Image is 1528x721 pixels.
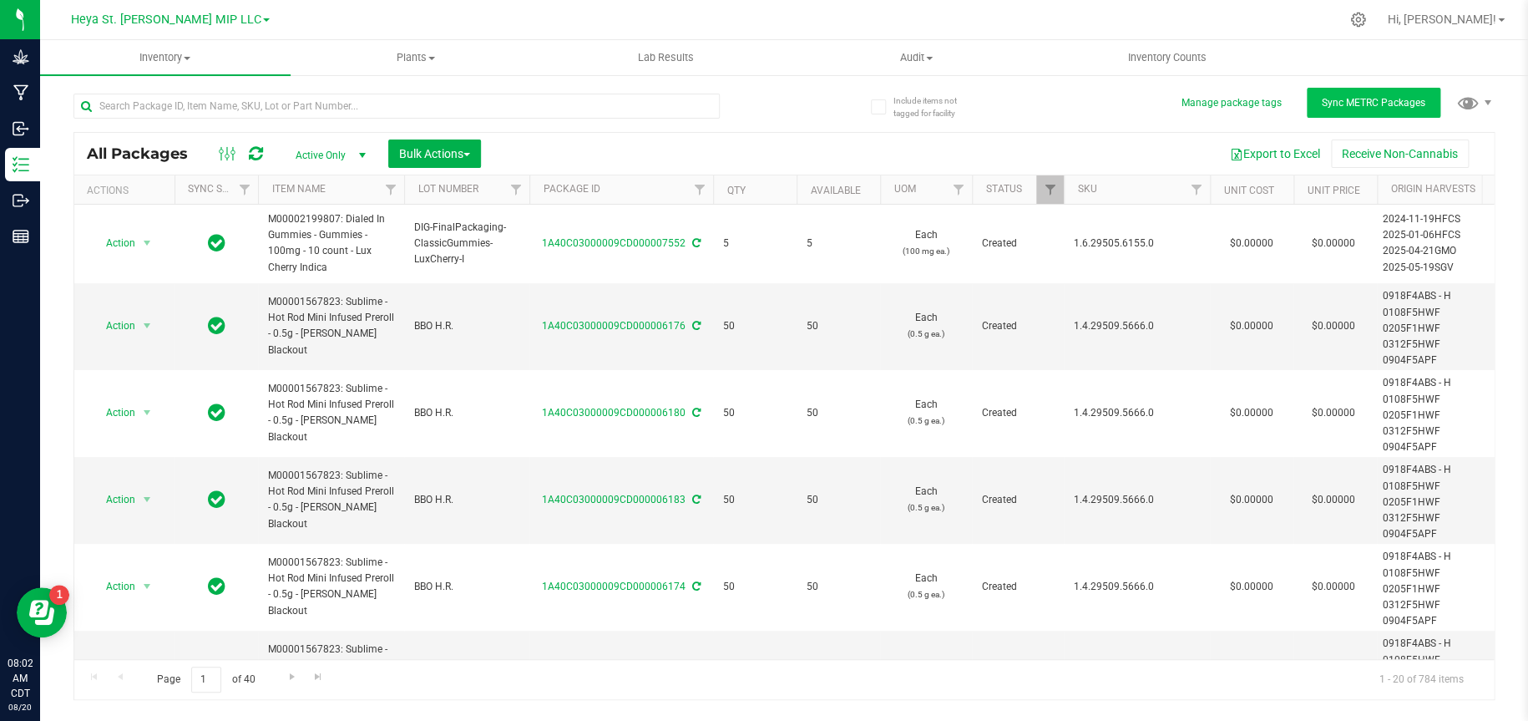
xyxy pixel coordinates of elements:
a: Qty [726,185,745,196]
span: Created [982,579,1054,595]
a: 1A40C03000009CD000007552 [542,237,686,249]
span: 1.6.29505.6155.0 [1074,236,1200,251]
span: Each [890,658,962,689]
span: select [137,314,158,338]
span: Audit [792,50,1041,65]
span: M00002199807: Dialed In Gummies - Gummies - 100mg - 10 count - Lux Cherry Indica [268,211,394,276]
iframe: Resource center unread badge [49,585,69,605]
span: M00001567823: Sublime - Hot Rod Mini Infused Preroll - 0.5g - [PERSON_NAME] Blackout [268,555,394,619]
span: Created [982,405,1054,421]
button: Receive Non-Cannabis [1331,140,1469,168]
p: (100 mg ea.) [890,243,962,259]
a: Go to the next page [280,667,304,689]
input: Search Package ID, Item Name, SKU, Lot or Part Number... [73,94,720,119]
a: Status [985,183,1021,195]
span: Each [890,484,962,515]
a: Filter [686,175,713,204]
span: select [137,401,158,424]
td: $0.00000 [1210,457,1293,544]
span: In Sync [208,488,225,511]
span: select [137,488,158,511]
inline-svg: Reports [13,228,29,245]
span: In Sync [208,575,225,598]
span: 50 [807,405,870,421]
inline-svg: Inventory [13,156,29,173]
a: 1A40C03000009CD000006183 [542,494,686,505]
a: Item Name [271,183,325,195]
span: Sync from Compliance System [690,494,701,505]
a: Inventory [40,40,291,75]
a: Filter [1182,175,1210,204]
span: 5 [807,236,870,251]
a: SKU [1077,183,1096,195]
a: Go to the last page [306,667,331,689]
inline-svg: Manufacturing [13,84,29,101]
span: Each [890,397,962,429]
span: Created [982,492,1054,508]
span: Action [91,401,136,424]
a: Sync Status [188,183,252,195]
span: Created [982,318,1054,334]
span: Sync from Compliance System [690,581,701,592]
span: 50 [807,579,870,595]
span: $0.00000 [1303,314,1364,338]
span: select [137,575,158,598]
span: Lab Results [615,50,716,65]
span: Plants [291,50,540,65]
span: M00001567823: Sublime - Hot Rod Mini Infused Preroll - 0.5g - [PERSON_NAME] Blackout [268,381,394,445]
span: 50 [723,405,787,421]
span: In Sync [208,231,225,255]
span: 50 [723,492,787,508]
span: Inventory Counts [1105,50,1228,65]
p: (0.5 g ea.) [890,326,962,342]
a: Origin Harvests [1390,183,1475,195]
a: Unit Cost [1223,185,1273,196]
span: BBO H.R. [414,579,519,595]
span: Each [890,310,962,342]
span: Page of 40 [143,667,269,693]
span: M00001567823: Sublime - Hot Rod Mini Infused Preroll - 0.5g - [PERSON_NAME] Blackout [268,468,394,532]
p: (0.5 g ea.) [890,586,962,602]
input: 1 [191,667,221,693]
a: Package ID [543,183,600,195]
span: 50 [807,318,870,334]
span: In Sync [208,314,225,338]
span: Sync from Compliance System [690,320,701,332]
span: Created [982,236,1054,251]
button: Sync METRC Packages [1307,88,1440,118]
a: 1A40C03000009CD000006176 [542,320,686,332]
button: Export to Excel [1219,140,1331,168]
span: Action [91,488,136,511]
span: Heya St. [PERSON_NAME] MIP LLC [71,13,261,27]
span: 5 [723,236,787,251]
span: Action [91,314,136,338]
span: Include items not tagged for facility [893,94,977,119]
a: Plants [291,40,541,75]
p: 08:02 AM CDT [8,656,33,701]
span: Action [91,575,136,598]
a: 1A40C03000009CD000006174 [542,581,686,592]
p: (0.5 g ea.) [890,413,962,429]
td: $0.00000 [1210,544,1293,631]
inline-svg: Inbound [13,120,29,137]
span: $0.00000 [1303,401,1364,425]
div: Manage settings [1348,12,1369,28]
td: $0.00000 [1210,370,1293,457]
inline-svg: Outbound [13,192,29,209]
p: 08/20 [8,701,33,713]
a: Filter [944,175,972,204]
button: Manage package tags [1181,96,1282,110]
a: Audit [792,40,1042,75]
span: $0.00000 [1303,575,1364,599]
span: 1.4.29509.5666.0 [1074,405,1200,421]
span: Sync METRC Packages [1322,97,1425,109]
a: Inventory Counts [1042,40,1293,75]
span: Inventory [40,50,291,65]
span: M00001567823: Sublime - Hot Rod Mini Infused Preroll - 0.5g - [PERSON_NAME] Blackout [268,294,394,358]
span: DIG-FinalPackaging-ClassicGummies-LuxCherry-I [414,220,519,268]
span: All Packages [87,145,205,163]
span: In Sync [208,401,225,424]
span: 1.4.29509.5666.0 [1074,579,1200,595]
span: Hi, [PERSON_NAME]! [1388,13,1496,26]
span: Bulk Actions [399,147,470,160]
